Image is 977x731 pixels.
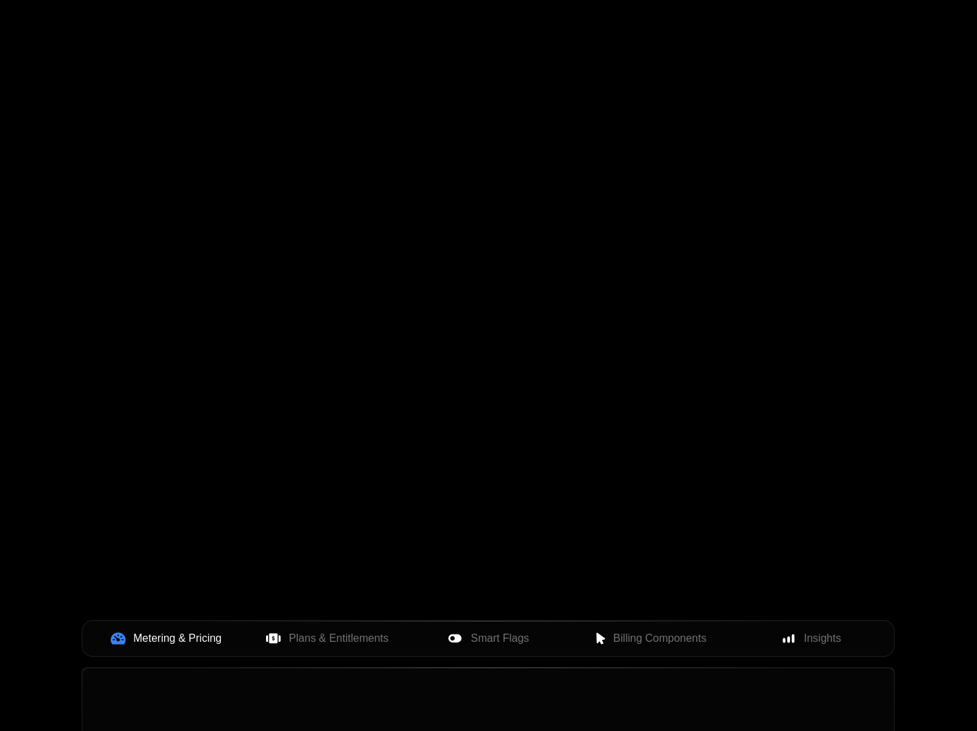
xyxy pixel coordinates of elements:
[613,630,706,647] span: Billing Components
[85,624,246,653] button: Metering & Pricing
[289,630,389,647] span: Plans & Entitlements
[804,630,841,647] span: Insights
[471,630,529,647] span: Smart Flags
[246,624,408,653] button: Plans & Entitlements
[134,630,222,647] span: Metering & Pricing
[731,624,892,653] button: Insights
[569,624,731,653] button: Billing Components
[408,624,569,653] button: Smart Flags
